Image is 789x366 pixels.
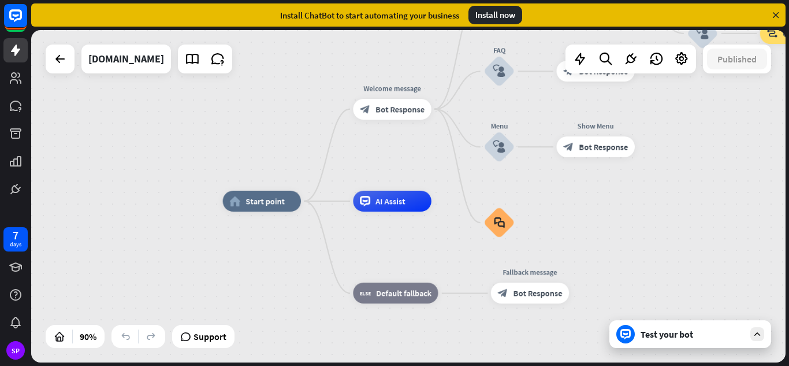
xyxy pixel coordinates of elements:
[375,196,405,206] span: AI Assist
[493,65,505,77] i: block_user_input
[579,142,628,152] span: Bot Response
[468,45,530,56] div: FAQ
[494,217,505,228] i: block_faq
[376,288,431,298] span: Default fallback
[563,66,574,76] i: block_bot_response
[245,196,285,206] span: Start point
[3,227,28,252] a: 7 days
[13,230,18,241] div: 7
[345,83,440,94] div: Welcome message
[549,121,643,131] div: Show Menu
[468,6,522,24] div: Install now
[563,142,574,152] i: block_bot_response
[229,196,240,206] i: home_2
[360,104,370,114] i: block_bot_response
[493,141,505,153] i: block_user_input
[6,341,25,360] div: SP
[497,288,508,298] i: block_bot_response
[697,27,709,40] i: block_user_input
[10,241,21,249] div: days
[707,49,767,69] button: Published
[766,28,777,39] i: block_goto
[9,5,44,39] button: Open LiveChat chat widget
[641,328,745,340] div: Test your bot
[468,121,530,131] div: Menu
[360,288,371,298] i: block_fallback
[88,45,164,73] div: theluminousacademy.com
[76,327,100,346] div: 90%
[375,104,425,114] span: Bot Response
[193,327,226,346] span: Support
[280,10,459,21] div: Install ChatBot to start automating your business
[513,288,563,298] span: Bot Response
[483,267,577,278] div: Fallback message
